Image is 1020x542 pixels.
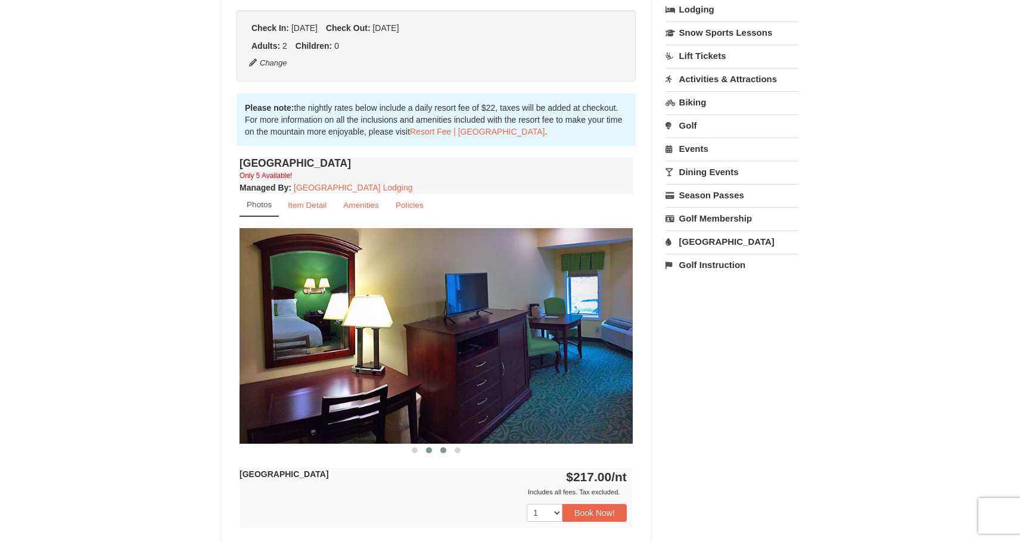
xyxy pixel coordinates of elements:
[372,23,399,33] span: [DATE]
[240,228,633,443] img: 18876286-39-50e6e3c6.jpg
[240,183,288,192] span: Managed By
[562,504,627,522] button: Book Now!
[666,138,798,160] a: Events
[240,183,291,192] strong: :
[388,194,431,217] a: Policies
[666,230,798,253] a: [GEOGRAPHIC_DATA]
[343,201,379,210] small: Amenities
[240,172,292,180] small: Only 5 Available!
[251,41,280,51] strong: Adults:
[666,184,798,206] a: Season Passes
[288,201,326,210] small: Item Detail
[280,194,334,217] a: Item Detail
[326,23,371,33] strong: Check Out:
[666,254,798,276] a: Golf Instruction
[251,23,289,33] strong: Check In:
[611,470,627,484] span: /nt
[296,41,332,51] strong: Children:
[666,161,798,183] a: Dining Events
[240,157,633,169] h4: [GEOGRAPHIC_DATA]
[247,200,272,209] small: Photos
[294,183,412,192] a: [GEOGRAPHIC_DATA] Lodging
[666,45,798,67] a: Lift Tickets
[334,41,339,51] span: 0
[240,486,627,498] div: Includes all fees. Tax excluded.
[410,127,545,136] a: Resort Fee | [GEOGRAPHIC_DATA]
[291,23,318,33] span: [DATE]
[396,201,424,210] small: Policies
[666,207,798,229] a: Golf Membership
[237,94,636,146] div: the nightly rates below include a daily resort fee of $22, taxes will be added at checkout. For m...
[245,103,294,113] strong: Please note:
[666,68,798,90] a: Activities & Attractions
[240,469,329,479] strong: [GEOGRAPHIC_DATA]
[282,41,287,51] span: 2
[566,470,627,484] strong: $217.00
[248,57,288,70] button: Change
[666,114,798,136] a: Golf
[666,91,798,113] a: Biking
[240,194,279,217] a: Photos
[335,194,387,217] a: Amenities
[666,21,798,43] a: Snow Sports Lessons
